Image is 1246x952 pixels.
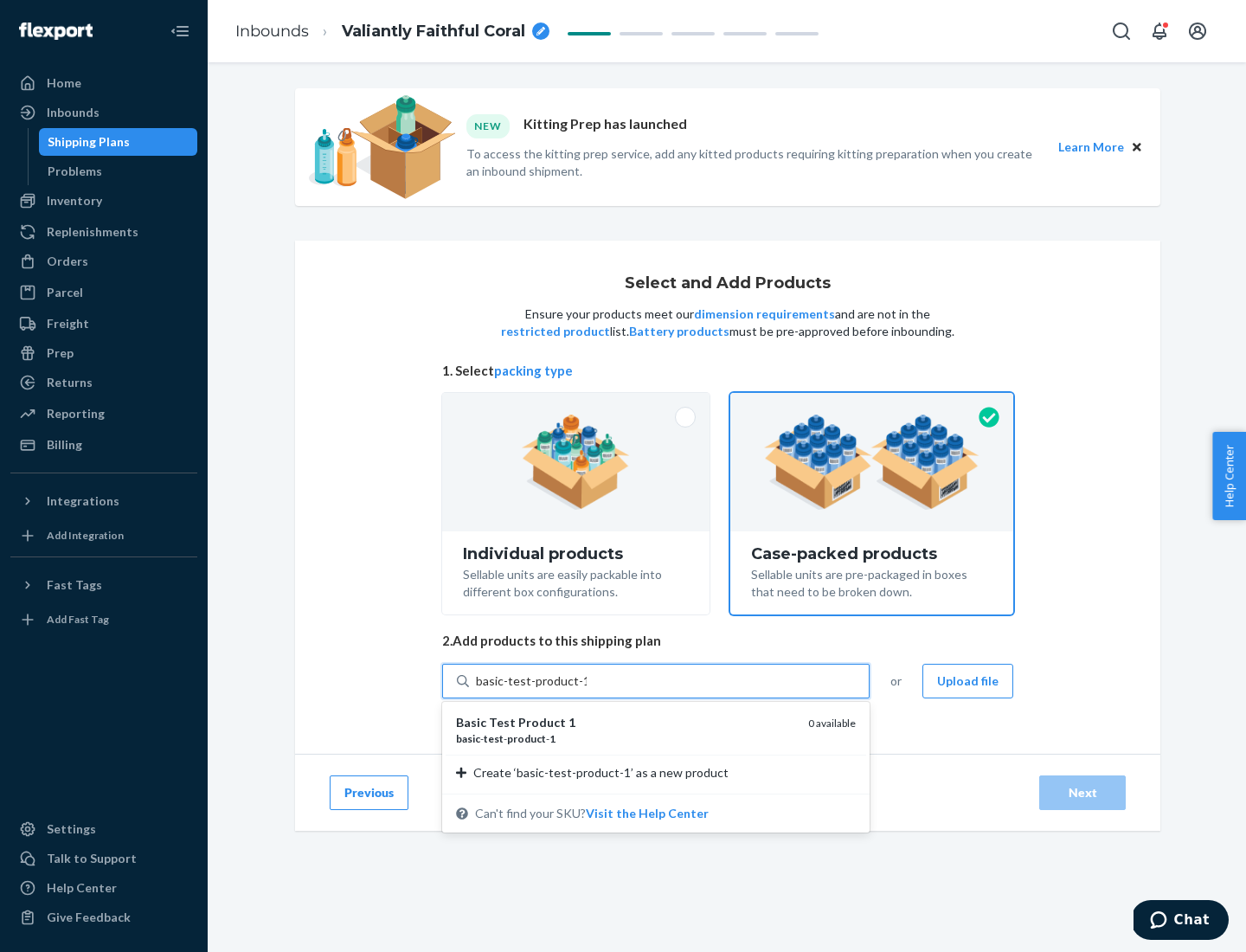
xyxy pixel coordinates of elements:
div: Shipping Plans [48,133,130,151]
a: Settings [10,815,197,843]
div: Billing [47,436,82,453]
div: Help Center [47,879,117,897]
a: Billing [10,431,197,459]
div: Next [1054,784,1111,801]
em: 1 [568,715,575,730]
div: Individual products [463,545,689,563]
iframe: Opens a widget where you can chat to one of our agents [1134,900,1229,943]
a: Problems [39,158,198,185]
div: Replenishments [47,223,138,241]
div: Sellable units are pre-packaged in boxes that need to be broken down. [751,563,992,601]
a: Home [10,69,197,97]
button: Open notifications [1142,14,1177,48]
button: Open Search Box [1104,14,1139,48]
a: Prep [10,339,197,367]
div: Returns [47,374,93,391]
button: Help Center [1212,432,1246,520]
button: Close Navigation [163,14,197,48]
a: Help Center [10,874,197,902]
a: Shipping Plans [39,128,198,156]
div: Parcel [47,284,83,301]
button: Learn More [1058,138,1124,157]
a: Parcel [10,279,197,306]
a: Reporting [10,400,197,428]
button: Next [1039,775,1126,810]
span: 0 available [808,717,856,730]
div: - - - [456,731,794,746]
button: packing type [494,362,573,380]
span: or [890,672,902,690]
button: Basic Test Product 1basic-test-product-10 availableCreate ‘basic-test-product-1’ as a new product... [586,805,709,822]
span: Valiantly Faithful Coral [342,21,525,43]
div: Give Feedback [47,909,131,926]
div: Add Fast Tag [47,612,109,627]
img: individual-pack.facf35554cb0f1810c75b2bd6df2d64e.png [522,415,630,510]
img: Flexport logo [19,23,93,40]
button: Integrations [10,487,197,515]
div: Freight [47,315,89,332]
img: case-pack.59cecea509d18c883b923b81aeac6d0b.png [764,415,979,510]
a: Replenishments [10,218,197,246]
em: 1 [549,732,556,745]
div: Talk to Support [47,850,137,867]
a: Inventory [10,187,197,215]
button: restricted product [501,323,610,340]
div: Orders [47,253,88,270]
em: product [507,732,546,745]
div: Integrations [47,492,119,510]
a: Orders [10,248,197,275]
span: 1. Select [442,362,1013,380]
div: Home [47,74,81,92]
h1: Select and Add Products [625,275,831,293]
button: Previous [330,775,408,810]
div: Add Integration [47,528,124,543]
button: Close [1127,138,1146,157]
div: Prep [47,344,74,362]
div: Fast Tags [47,576,102,594]
em: basic [456,732,480,745]
div: Case-packed products [751,545,992,563]
div: Problems [48,163,102,180]
span: Create ‘basic-test-product-1’ as a new product [473,764,729,782]
p: To access the kitting prep service, add any kitted products requiring kitting preparation when yo... [466,145,1043,180]
em: Product [518,715,566,730]
a: Inbounds [235,22,309,41]
em: Basic [456,715,486,730]
em: Test [489,715,516,730]
p: Kitting Prep has launched [523,114,687,138]
button: Upload file [922,664,1013,698]
button: dimension requirements [694,306,835,323]
a: Inbounds [10,99,197,126]
ol: breadcrumbs [222,6,563,57]
div: NEW [466,114,510,138]
button: Talk to Support [10,845,197,872]
button: Open account menu [1180,14,1215,48]
span: 2. Add products to this shipping plan [442,632,1013,650]
a: Returns [10,369,197,396]
div: Inbounds [47,104,100,121]
em: test [484,732,504,745]
button: Battery products [629,323,729,340]
span: Can't find your SKU? [475,805,709,822]
button: Fast Tags [10,571,197,599]
div: Sellable units are easily packable into different box configurations. [463,563,689,601]
a: Add Fast Tag [10,606,197,634]
a: Freight [10,310,197,338]
p: Ensure your products meet our and are not in the list. must be pre-approved before inbounding. [499,306,956,340]
input: Basic Test Product 1basic-test-product-10 availableCreate ‘basic-test-product-1’ as a new product... [476,672,587,690]
div: Inventory [47,192,102,209]
div: Settings [47,820,96,838]
a: Add Integration [10,522,197,550]
button: Give Feedback [10,904,197,931]
div: Reporting [47,405,105,422]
